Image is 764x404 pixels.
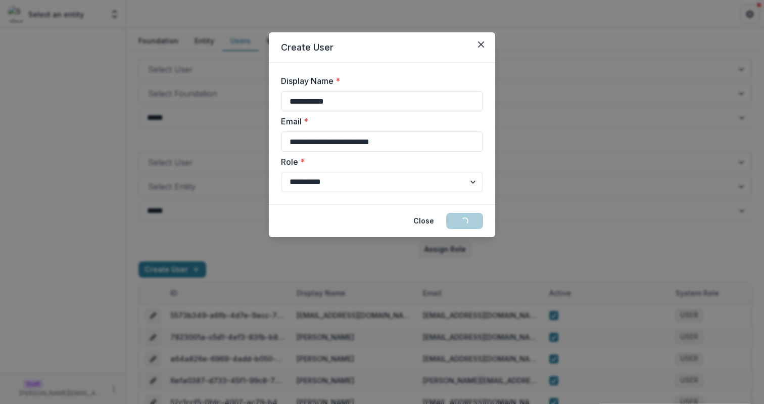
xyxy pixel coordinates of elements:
[269,32,495,63] header: Create User
[281,156,477,168] label: Role
[281,75,477,87] label: Display Name
[281,115,477,127] label: Email
[407,213,440,229] button: Close
[473,36,489,53] button: Close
